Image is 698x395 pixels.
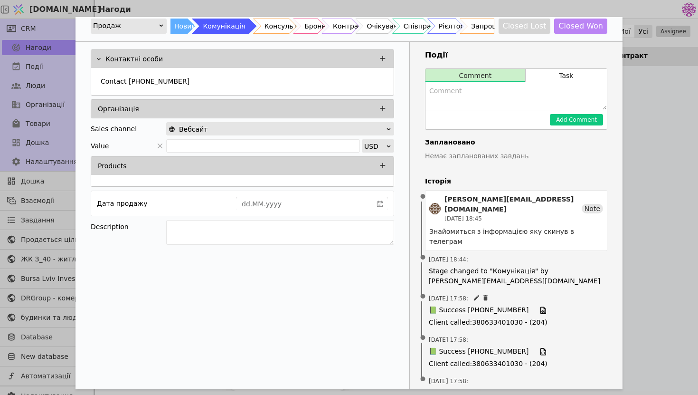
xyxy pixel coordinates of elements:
div: Комунікація [203,19,245,34]
div: Бронь [304,19,325,34]
span: 📗 Success [PHONE_NUMBER] [429,305,528,316]
p: Немає запланованих завдань [425,151,607,161]
span: 📗 Success [PHONE_NUMBER] [429,347,528,357]
img: an [429,203,441,214]
div: Description [91,220,166,233]
div: Дата продажу [97,197,147,210]
span: • [418,185,428,209]
button: Closed Won [554,19,607,34]
div: Співпраця [404,19,440,34]
span: • [418,246,428,270]
img: online-store.svg [169,126,175,133]
button: Task [526,69,607,82]
span: Value [91,139,109,153]
div: [DATE] 18:45 [444,214,582,223]
input: dd.MM.yyyy [236,197,372,211]
button: Closed Lost [499,19,551,34]
span: Stage changed to "Комунікація" by [PERSON_NAME][EMAIL_ADDRESS][DOMAIN_NAME] [429,266,604,286]
div: Sales channel [91,122,137,135]
span: • [418,326,428,350]
div: USD [364,140,386,153]
div: Рієлтори [439,19,469,34]
div: Очікування [367,19,406,34]
p: Contact [PHONE_NUMBER] [101,77,189,87]
div: Запрошення [471,19,515,34]
h3: Події [425,49,607,61]
div: Продаж [93,19,158,32]
div: Консультація [264,19,311,34]
div: Add Opportunity [75,17,623,389]
span: [DATE] 17:58 : [429,336,468,344]
span: [DATE] 17:58 : [429,294,468,303]
h4: Історія [425,176,607,186]
span: Client called : 380633401030 - (204) [429,359,604,369]
div: [PERSON_NAME][EMAIL_ADDRESS][DOMAIN_NAME] [444,194,582,214]
p: Products [98,161,126,171]
span: Вебсайт [179,123,208,136]
p: Організація [98,104,139,114]
span: • [418,367,428,392]
span: • [418,285,428,309]
svg: calender simple [377,201,383,207]
div: Note [582,204,603,213]
div: Контракт [333,19,366,34]
div: Новий [174,19,196,34]
span: [DATE] 18:44 : [429,255,468,264]
h4: Заплановано [425,137,607,147]
span: Client called : 380633401030 - (204) [429,318,604,328]
button: Comment [425,69,525,82]
p: Контактні особи [105,54,163,64]
div: Знайомиться з інформацією яку скинув в телеграм [429,227,603,247]
button: Add Comment [550,114,603,125]
span: [DATE] 17:58 : [429,377,468,385]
